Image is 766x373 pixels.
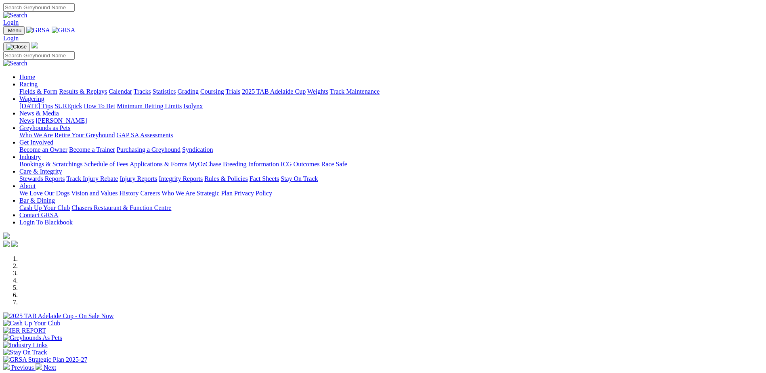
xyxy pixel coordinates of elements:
a: Purchasing a Greyhound [117,146,180,153]
a: Weights [307,88,328,95]
div: Bar & Dining [19,204,763,212]
a: Fact Sheets [250,175,279,182]
a: Wagering [19,95,44,102]
div: Greyhounds as Pets [19,132,763,139]
a: Privacy Policy [234,190,272,197]
a: Stay On Track [281,175,318,182]
a: How To Bet [84,103,115,109]
button: Toggle navigation [3,42,30,51]
a: We Love Our Dogs [19,190,69,197]
a: Track Injury Rebate [66,175,118,182]
a: Results & Replays [59,88,107,95]
a: Contact GRSA [19,212,58,218]
a: Home [19,73,35,80]
div: About [19,190,763,197]
a: Bar & Dining [19,197,55,204]
a: Statistics [153,88,176,95]
img: Greyhounds As Pets [3,334,62,342]
a: Greyhounds as Pets [19,124,70,131]
img: Close [6,44,27,50]
a: Industry [19,153,41,160]
a: [PERSON_NAME] [36,117,87,124]
img: GRSA [26,27,50,34]
a: Minimum Betting Limits [117,103,182,109]
a: Rules & Policies [204,175,248,182]
span: Next [44,364,56,371]
img: Industry Links [3,342,48,349]
img: GRSA Strategic Plan 2025-27 [3,356,87,363]
a: GAP SA Assessments [117,132,173,138]
a: Get Involved [19,139,53,146]
span: Menu [8,27,21,34]
a: Schedule of Fees [84,161,128,168]
img: IER REPORT [3,327,46,334]
a: News & Media [19,110,59,117]
a: Grading [178,88,199,95]
a: Calendar [109,88,132,95]
a: Care & Integrity [19,168,62,175]
a: Applications & Forms [130,161,187,168]
a: Race Safe [321,161,347,168]
a: Trials [225,88,240,95]
img: Cash Up Your Club [3,320,60,327]
div: Care & Integrity [19,175,763,182]
a: Fields & Form [19,88,57,95]
a: Tracks [134,88,151,95]
a: Isolynx [183,103,203,109]
img: Search [3,12,27,19]
a: Careers [140,190,160,197]
a: Breeding Information [223,161,279,168]
span: Previous [11,364,34,371]
a: Strategic Plan [197,190,233,197]
a: Coursing [200,88,224,95]
div: Wagering [19,103,763,110]
img: Search [3,60,27,67]
a: Login [3,35,19,42]
img: Stay On Track [3,349,47,356]
div: News & Media [19,117,763,124]
a: MyOzChase [189,161,221,168]
div: Racing [19,88,763,95]
a: Injury Reports [120,175,157,182]
a: Who We Are [162,190,195,197]
img: logo-grsa-white.png [3,233,10,239]
a: Bookings & Scratchings [19,161,82,168]
a: Become an Owner [19,146,67,153]
img: facebook.svg [3,241,10,247]
input: Search [3,51,75,60]
a: Syndication [182,146,213,153]
img: GRSA [52,27,76,34]
a: Next [36,364,56,371]
button: Toggle navigation [3,26,25,35]
img: logo-grsa-white.png [31,42,38,48]
a: Racing [19,81,38,88]
img: 2025 TAB Adelaide Cup - On Sale Now [3,312,114,320]
a: News [19,117,34,124]
a: About [19,182,36,189]
div: Industry [19,161,763,168]
a: SUREpick [55,103,82,109]
a: ICG Outcomes [281,161,319,168]
a: Previous [3,364,36,371]
a: Track Maintenance [330,88,380,95]
a: Integrity Reports [159,175,203,182]
a: Login To Blackbook [19,219,73,226]
a: Who We Are [19,132,53,138]
a: History [119,190,139,197]
a: Stewards Reports [19,175,65,182]
a: Vision and Values [71,190,118,197]
a: 2025 TAB Adelaide Cup [242,88,306,95]
a: Retire Your Greyhound [55,132,115,138]
input: Search [3,3,75,12]
img: chevron-right-pager-white.svg [36,363,42,370]
a: Cash Up Your Club [19,204,70,211]
img: twitter.svg [11,241,18,247]
a: [DATE] Tips [19,103,53,109]
img: chevron-left-pager-white.svg [3,363,10,370]
div: Get Involved [19,146,763,153]
a: Become a Trainer [69,146,115,153]
a: Chasers Restaurant & Function Centre [71,204,171,211]
a: Login [3,19,19,26]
